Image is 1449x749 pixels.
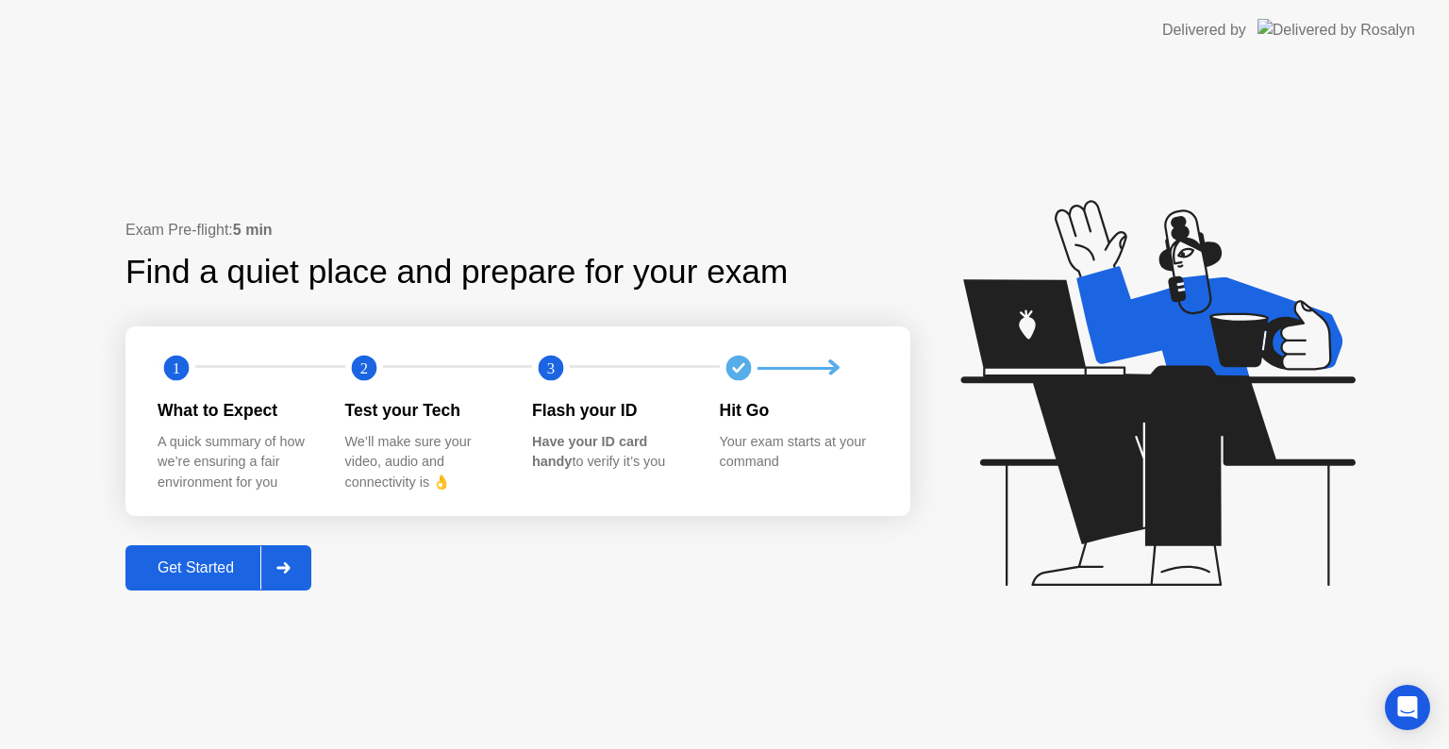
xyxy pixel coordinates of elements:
button: Get Started [125,545,311,591]
b: 5 min [233,222,273,238]
div: to verify it’s you [532,432,690,473]
div: Hit Go [720,398,877,423]
div: Open Intercom Messenger [1385,685,1430,730]
text: 3 [547,359,555,377]
div: We’ll make sure your video, audio and connectivity is 👌 [345,432,503,493]
b: Have your ID card handy [532,434,647,470]
text: 1 [173,359,180,377]
img: Delivered by Rosalyn [1257,19,1415,41]
div: Get Started [131,559,260,576]
div: What to Expect [158,398,315,423]
div: Exam Pre-flight: [125,219,910,241]
div: Test your Tech [345,398,503,423]
div: Delivered by [1162,19,1246,42]
text: 2 [359,359,367,377]
div: Flash your ID [532,398,690,423]
div: Find a quiet place and prepare for your exam [125,247,791,297]
div: Your exam starts at your command [720,432,877,473]
div: A quick summary of how we’re ensuring a fair environment for you [158,432,315,493]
